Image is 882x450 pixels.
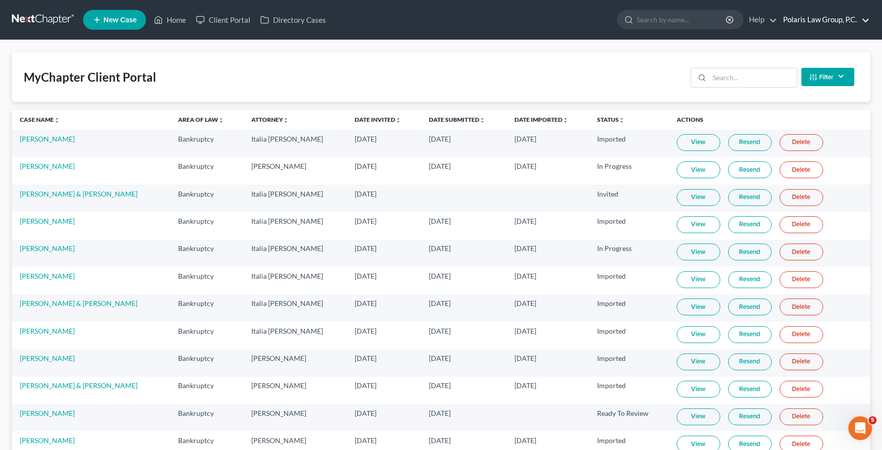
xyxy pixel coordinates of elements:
td: Imported [589,322,669,349]
a: [PERSON_NAME] [20,162,75,170]
a: Resend [728,381,772,398]
td: Bankruptcy [170,212,243,239]
td: Imported [589,212,669,239]
span: [DATE] [355,217,376,225]
span: [DATE] [429,354,451,362]
td: Ready To Review [589,404,669,431]
span: 5 [869,416,877,424]
a: Resend [728,408,772,425]
td: Bankruptcy [170,294,243,321]
span: [DATE] [355,354,376,362]
input: Search by name... [637,10,727,29]
i: unfold_more [619,117,625,123]
a: Case Nameunfold_more [20,116,60,123]
span: [DATE] [355,299,376,307]
td: Italia [PERSON_NAME] [243,212,347,239]
a: Delete [780,299,823,315]
td: Bankruptcy [170,240,243,267]
span: New Case [103,16,137,24]
td: [PERSON_NAME] [243,377,347,404]
a: Resend [728,299,772,315]
td: Bankruptcy [170,322,243,349]
span: [DATE] [355,272,376,280]
td: Bankruptcy [170,130,243,157]
td: Imported [589,349,669,376]
td: Italia [PERSON_NAME] [243,185,347,212]
span: [DATE] [429,244,451,252]
span: [DATE] [514,327,536,335]
span: [DATE] [429,381,451,390]
input: Search... [709,68,797,87]
td: [PERSON_NAME] [243,404,347,431]
a: [PERSON_NAME] [20,135,75,143]
td: In Progress [589,240,669,267]
a: Resend [728,271,772,288]
a: Help [744,11,777,29]
td: Imported [589,294,669,321]
span: [DATE] [355,436,376,445]
a: [PERSON_NAME] [20,327,75,335]
a: View [677,353,720,370]
span: [DATE] [514,436,536,445]
a: Resend [728,161,772,178]
a: Resend [728,326,772,343]
span: [DATE] [514,244,536,252]
a: Delete [780,353,823,370]
i: unfold_more [54,117,60,123]
th: Actions [669,110,870,130]
a: [PERSON_NAME] [20,436,75,445]
a: Delete [780,216,823,233]
span: [DATE] [514,354,536,362]
span: [DATE] [429,327,451,335]
a: [PERSON_NAME] [20,217,75,225]
a: Attorneyunfold_more [251,116,289,123]
td: In Progress [589,157,669,184]
a: Delete [780,189,823,206]
a: View [677,134,720,151]
a: Resend [728,216,772,233]
div: MyChapter Client Portal [24,69,156,85]
a: View [677,326,720,343]
td: Italia [PERSON_NAME] [243,130,347,157]
a: View [677,299,720,315]
a: View [677,189,720,206]
td: Italia [PERSON_NAME] [243,240,347,267]
span: [DATE] [429,436,451,445]
a: Home [149,11,191,29]
a: Directory Cases [255,11,331,29]
i: unfold_more [218,117,224,123]
a: Delete [780,326,823,343]
span: [DATE] [514,162,536,170]
span: [DATE] [355,381,376,390]
a: [PERSON_NAME] [20,244,75,252]
td: Imported [589,377,669,404]
span: [DATE] [514,299,536,307]
span: [DATE] [355,162,376,170]
i: unfold_more [562,117,568,123]
a: Area of Lawunfold_more [178,116,224,123]
td: Invited [589,185,669,212]
a: View [677,381,720,398]
a: View [677,244,720,260]
a: Delete [780,161,823,178]
a: Date Importedunfold_more [514,116,568,123]
i: unfold_more [395,117,401,123]
a: Delete [780,408,823,425]
a: [PERSON_NAME] & [PERSON_NAME] [20,381,138,390]
span: [DATE] [355,409,376,417]
a: [PERSON_NAME] & [PERSON_NAME] [20,190,138,198]
span: [DATE] [514,135,536,143]
a: View [677,161,720,178]
iframe: Intercom live chat [848,416,872,440]
a: [PERSON_NAME] [20,354,75,362]
span: [DATE] [355,135,376,143]
td: Bankruptcy [170,157,243,184]
span: [DATE] [429,162,451,170]
td: Italia [PERSON_NAME] [243,267,347,294]
a: Resend [728,244,772,260]
a: Statusunfold_more [597,116,625,123]
i: unfold_more [283,117,289,123]
a: Polaris Law Group, P.C. [778,11,870,29]
a: Resend [728,189,772,206]
a: View [677,271,720,288]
